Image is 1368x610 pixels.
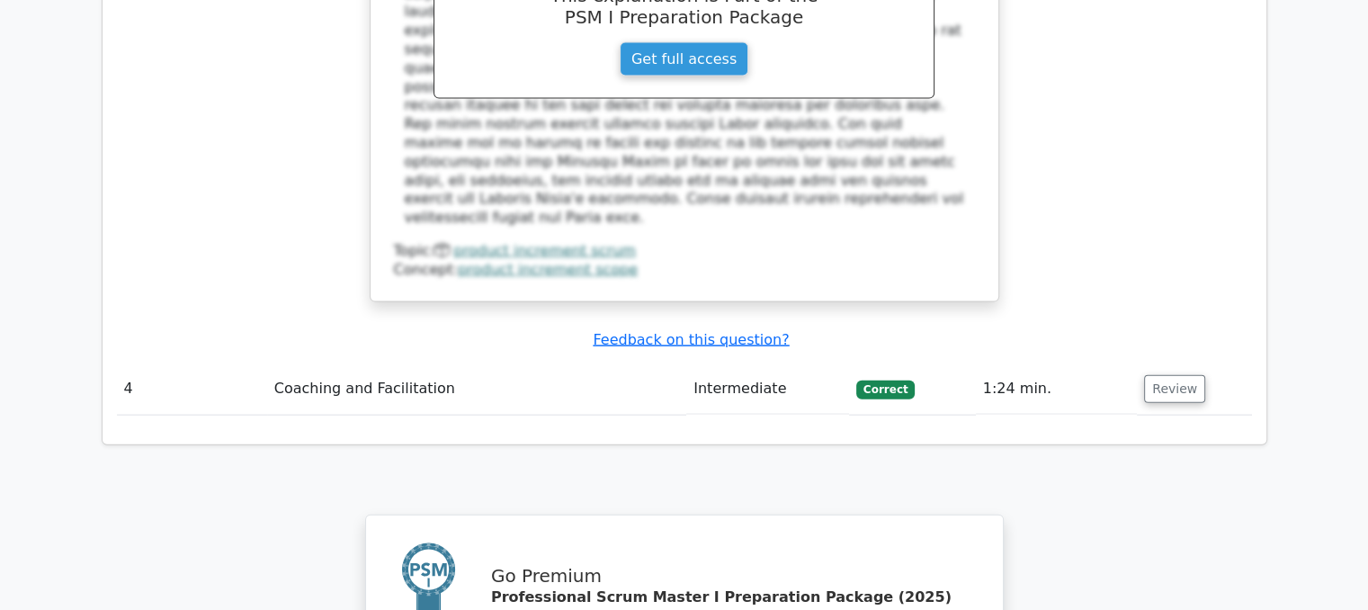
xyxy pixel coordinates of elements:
[394,242,975,261] div: Topic:
[394,261,975,280] div: Concept:
[686,363,849,415] td: Intermediate
[620,42,748,76] a: Get full access
[856,381,915,399] span: Correct
[593,331,789,348] a: Feedback on this question?
[267,363,686,415] td: Coaching and Facilitation
[453,242,635,259] a: product increment scrum
[976,363,1137,415] td: 1:24 min.
[117,363,267,415] td: 4
[1144,375,1205,403] button: Review
[458,261,638,278] a: product increment scope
